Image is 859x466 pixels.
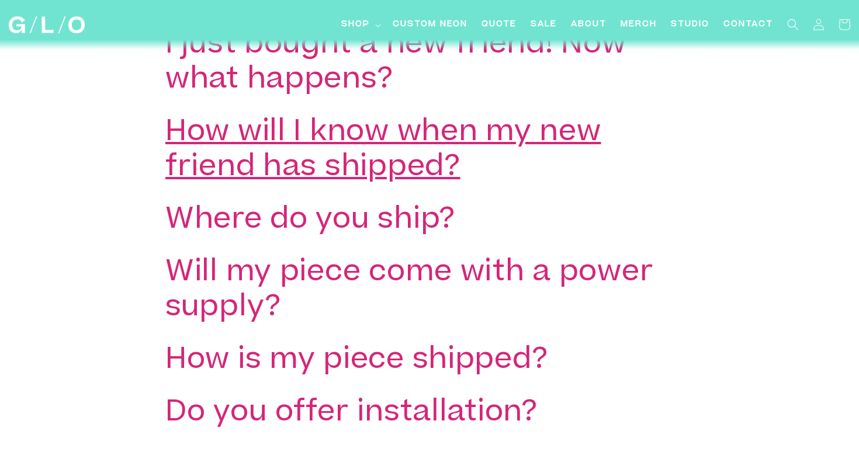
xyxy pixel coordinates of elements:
a: Merch [614,12,664,38]
h3: I just bought a new friend! Now what happens? [165,29,659,99]
span: Studio [671,19,709,31]
span: SALE [531,19,557,31]
summary: Shop [334,12,386,38]
a: SALE [524,12,564,38]
h3: How is my piece shipped? [165,344,548,379]
summary: How will I know when my new friend has shipped? [165,107,694,195]
summary: Will my piece come with a power supply? [165,248,694,335]
a: GLO Studio [4,12,89,38]
summary: I just bought a new friend! Now what happens? [165,20,694,107]
summary: Do you offer installation? [165,388,694,440]
a: Custom Neon [386,12,474,38]
a: Contact [716,12,780,38]
a: Studio [664,12,716,38]
h3: How will I know when my new friend has shipped? [165,116,659,186]
a: Quote [474,12,524,38]
img: GLO Studio [9,16,85,33]
h3: Will my piece come with a power supply? [165,256,659,326]
summary: Search [780,12,806,37]
span: About [571,19,607,31]
h3: Where do you ship? [165,204,455,239]
summary: Where do you ship? [165,195,694,248]
span: Quote [482,19,517,31]
summary: How is my piece shipped? [165,335,694,388]
span: Merch [621,19,657,31]
h3: Do you offer installation? [165,397,538,432]
span: Contact [723,19,773,31]
span: Custom Neon [393,19,467,31]
a: About [564,12,614,38]
span: Shop [341,19,370,31]
iframe: Chat Widget [649,302,859,466]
